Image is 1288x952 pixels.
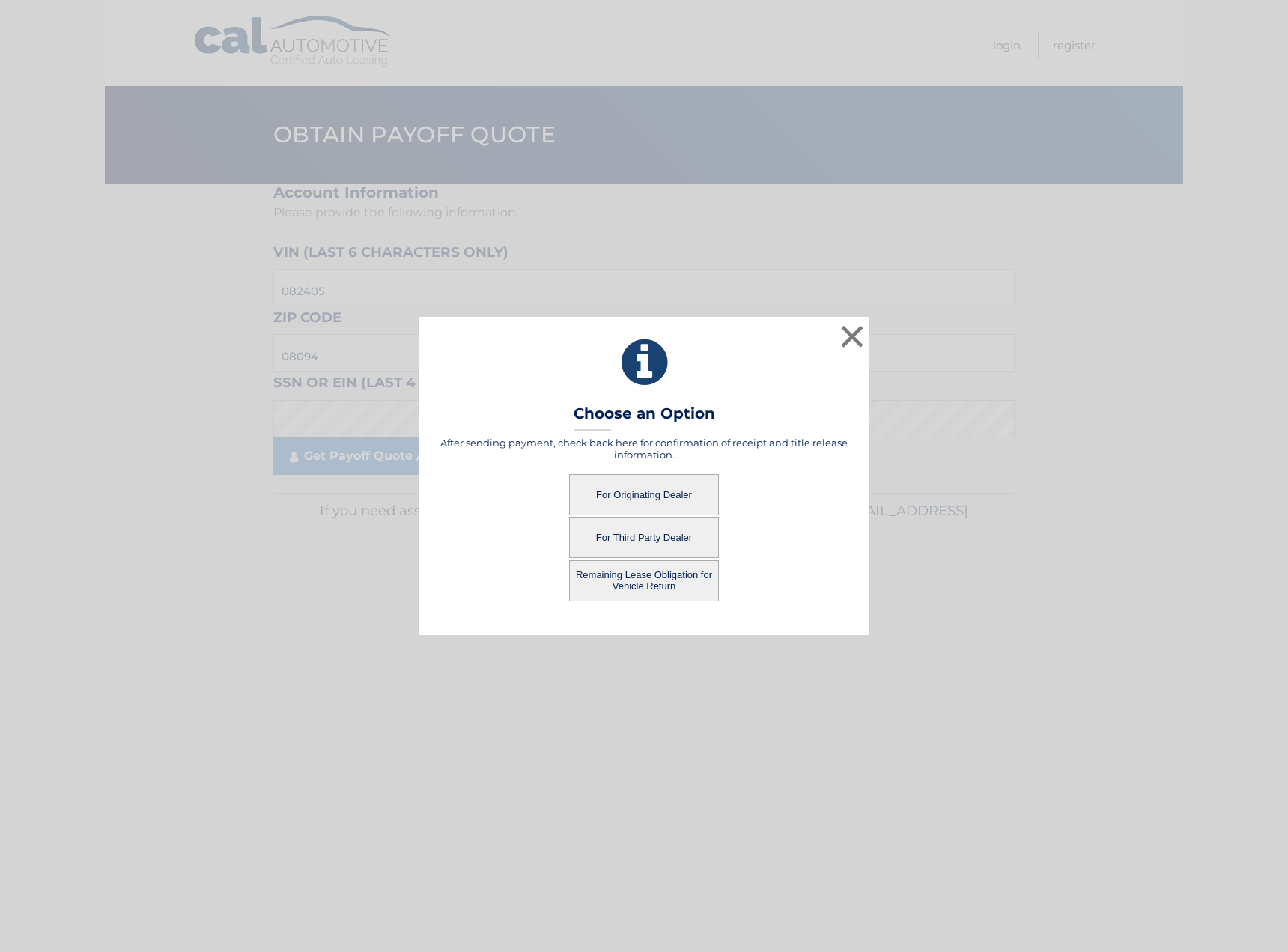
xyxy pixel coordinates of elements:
[569,560,719,601] button: Remaining Lease Obligation for Vehicle Return
[438,437,850,461] h5: After sending payment, check back here for confirmation of receipt and title release information.
[837,321,867,351] button: ×
[574,404,715,431] h3: Choose an Option
[569,517,719,558] button: For Third Party Dealer
[569,474,719,515] button: For Originating Dealer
